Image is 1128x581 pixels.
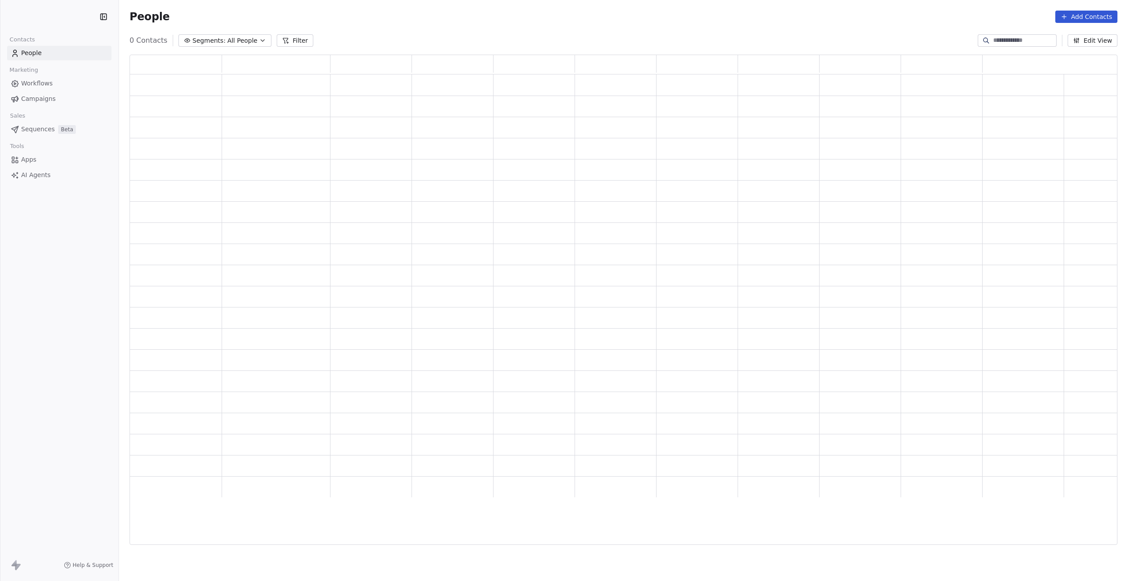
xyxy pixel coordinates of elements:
span: Sales [6,109,29,122]
span: AI Agents [21,170,51,180]
a: AI Agents [7,168,111,182]
button: Add Contacts [1055,11,1117,23]
a: SequencesBeta [7,122,111,137]
span: Sequences [21,125,55,134]
a: Campaigns [7,92,111,106]
span: Help & Support [73,562,113,569]
a: Workflows [7,76,111,91]
button: Edit View [1068,34,1117,47]
a: Apps [7,152,111,167]
span: Contacts [6,33,39,46]
div: grid [130,74,1118,545]
span: Campaigns [21,94,56,104]
a: Help & Support [64,562,113,569]
span: People [130,10,170,23]
span: 0 Contacts [130,35,167,46]
span: Tools [6,140,28,153]
span: All People [227,36,257,45]
span: Marketing [6,63,42,77]
span: People [21,48,42,58]
span: Apps [21,155,37,164]
span: Workflows [21,79,53,88]
span: Segments: [193,36,226,45]
a: People [7,46,111,60]
button: Filter [277,34,313,47]
span: Beta [58,125,76,134]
